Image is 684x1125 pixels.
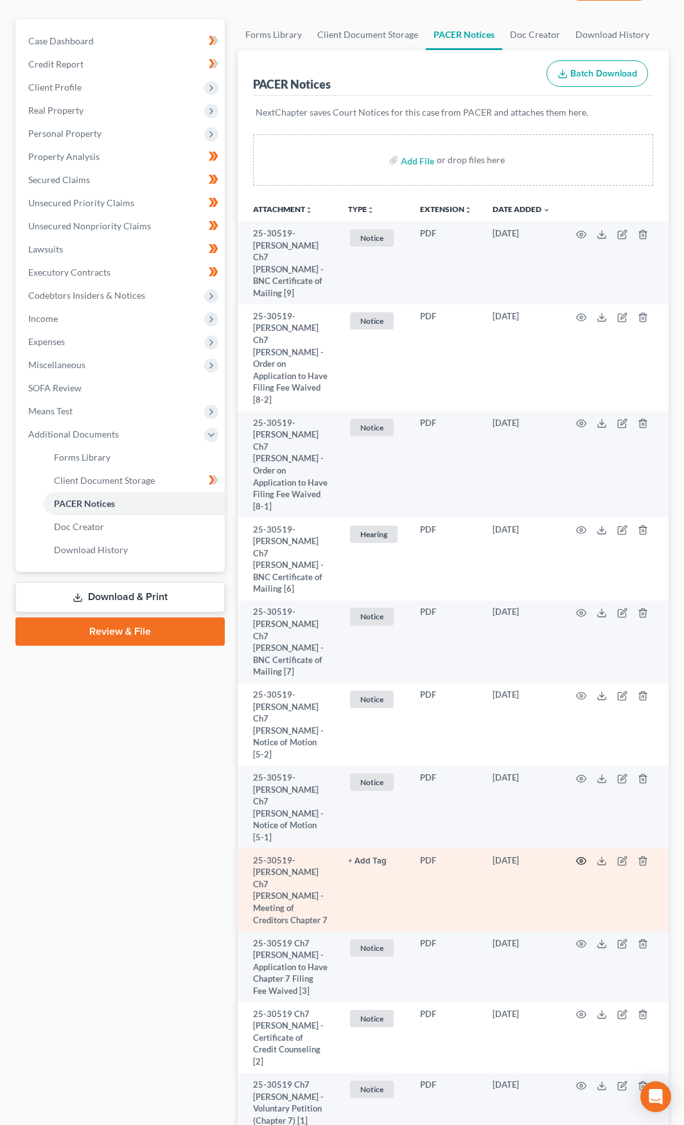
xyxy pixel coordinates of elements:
[350,229,394,247] span: Notice
[482,305,561,411] td: [DATE]
[238,684,338,766] td: 25-30519-[PERSON_NAME] Ch7 [PERSON_NAME] - Notice of Motion [5-2]
[305,206,313,214] i: unfold_more
[348,1008,399,1029] a: Notice
[54,452,110,463] span: Forms Library
[350,608,394,625] span: Notice
[238,601,338,684] td: 25-30519-[PERSON_NAME] Ch7 [PERSON_NAME] - BNC Certificate of Mailing [7]
[502,19,568,50] a: Doc Creator
[238,19,310,50] a: Forms Library
[238,1002,338,1073] td: 25-30519 Ch7 [PERSON_NAME] - Certificate of Credit Counseling [2]
[238,849,338,932] td: 25-30519-[PERSON_NAME] Ch7 [PERSON_NAME] - Meeting of Creditors Chapter 7
[18,191,225,215] a: Unsecured Priority Claims
[420,204,472,214] a: Extensionunfold_more
[410,932,482,1002] td: PDF
[28,359,85,370] span: Miscellaneous
[238,411,338,518] td: 25-30519-[PERSON_NAME] Ch7 [PERSON_NAME] - Order on Application to Have Filing Fee Waived [8-1]
[18,53,225,76] a: Credit Report
[547,60,648,87] button: Batch Download
[54,521,104,532] span: Doc Creator
[493,204,550,214] a: Date Added expand_more
[410,411,482,518] td: PDF
[44,492,225,515] a: PACER Notices
[28,244,63,254] span: Lawsuits
[44,446,225,469] a: Forms Library
[18,376,225,400] a: SOFA Review
[15,582,225,612] a: Download & Print
[482,518,561,601] td: [DATE]
[28,429,119,439] span: Additional Documents
[28,58,83,69] span: Credit Report
[348,937,399,959] a: Notice
[256,106,651,119] p: NextChapter saves Court Notices for this case from PACER and attaches them here.
[28,313,58,324] span: Income
[44,538,225,562] a: Download History
[348,206,374,214] button: TYPEunfold_more
[28,197,134,208] span: Unsecured Priority Claims
[28,35,94,46] span: Case Dashboard
[18,145,225,168] a: Property Analysis
[410,849,482,932] td: PDF
[238,932,338,1002] td: 25-30519 Ch7 [PERSON_NAME] - Application to Have Chapter 7 Filing Fee Waived [3]
[28,105,83,116] span: Real Property
[348,227,399,249] a: Notice
[350,1081,394,1098] span: Notice
[28,128,101,139] span: Personal Property
[28,405,73,416] span: Means Test
[253,204,313,214] a: Attachmentunfold_more
[482,684,561,766] td: [DATE]
[28,336,65,347] span: Expenses
[18,261,225,284] a: Executory Contracts
[482,411,561,518] td: [DATE]
[482,932,561,1002] td: [DATE]
[640,1081,671,1112] div: Open Intercom Messenger
[426,19,502,50] a: PACER Notices
[410,518,482,601] td: PDF
[28,82,82,93] span: Client Profile
[482,1002,561,1073] td: [DATE]
[44,469,225,492] a: Client Document Storage
[54,544,128,555] span: Download History
[410,601,482,684] td: PDF
[482,766,561,849] td: [DATE]
[350,312,394,330] span: Notice
[18,215,225,238] a: Unsecured Nonpriority Claims
[410,684,482,766] td: PDF
[482,601,561,684] td: [DATE]
[350,526,398,543] span: Hearing
[410,766,482,849] td: PDF
[28,267,110,278] span: Executory Contracts
[238,766,338,849] td: 25-30519-[PERSON_NAME] Ch7 [PERSON_NAME] - Notice of Motion [5-1]
[238,222,338,305] td: 25-30519-[PERSON_NAME] Ch7 [PERSON_NAME] - BNC Certificate of Mailing [9]
[28,382,82,393] span: SOFA Review
[348,1079,399,1100] a: Notice
[350,1010,394,1027] span: Notice
[348,310,399,332] a: Notice
[28,290,145,301] span: Codebtors Insiders & Notices
[310,19,426,50] a: Client Document Storage
[350,691,394,708] span: Notice
[348,524,399,545] a: Hearing
[464,206,472,214] i: unfold_more
[348,772,399,793] a: Notice
[568,19,657,50] a: Download History
[18,168,225,191] a: Secured Claims
[348,689,399,710] a: Notice
[410,222,482,305] td: PDF
[238,518,338,601] td: 25-30519-[PERSON_NAME] Ch7 [PERSON_NAME] - BNC Certificate of Mailing [6]
[350,939,394,957] span: Notice
[437,154,505,166] div: or drop files here
[570,68,637,79] span: Batch Download
[543,206,550,214] i: expand_more
[367,206,374,214] i: unfold_more
[238,305,338,411] td: 25-30519-[PERSON_NAME] Ch7 [PERSON_NAME] - Order on Application to Have Filing Fee Waived [8-2]
[18,238,225,261] a: Lawsuits
[350,419,394,436] span: Notice
[15,617,225,646] a: Review & File
[18,30,225,53] a: Case Dashboard
[482,849,561,932] td: [DATE]
[348,857,387,865] button: + Add Tag
[253,76,331,92] div: PACER Notices
[410,1002,482,1073] td: PDF
[54,498,115,509] span: PACER Notices
[44,515,225,538] a: Doc Creator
